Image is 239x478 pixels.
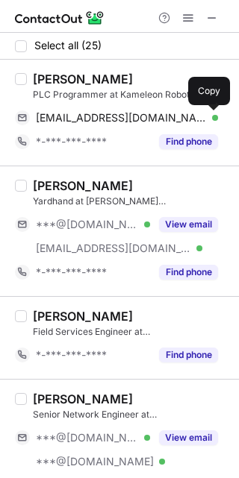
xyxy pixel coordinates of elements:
[33,178,133,193] div: [PERSON_NAME]
[33,408,230,421] div: Senior Network Engineer at [GEOGRAPHIC_DATA] AB
[36,455,154,468] span: ***@[DOMAIN_NAME]
[33,195,230,208] div: Yardhand at [PERSON_NAME][GEOGRAPHIC_DATA][PERSON_NAME]
[36,431,139,444] span: ***@[DOMAIN_NAME]
[159,134,218,149] button: Reveal Button
[15,9,105,27] img: ContactOut v5.3.10
[33,309,133,324] div: [PERSON_NAME]
[36,242,191,255] span: [EMAIL_ADDRESS][DOMAIN_NAME]
[159,265,218,280] button: Reveal Button
[159,430,218,445] button: Reveal Button
[33,391,133,406] div: [PERSON_NAME]
[33,72,133,87] div: [PERSON_NAME]
[36,111,207,125] span: [EMAIL_ADDRESS][DOMAIN_NAME]
[33,88,230,101] div: PLC Programmer at Kameleon Robotics [GEOGRAPHIC_DATA]
[36,218,139,231] span: ***@[DOMAIN_NAME]
[34,40,102,51] span: Select all (25)
[33,325,230,339] div: Field Services Engineer at [GEOGRAPHIC_DATA] [GEOGRAPHIC_DATA]
[159,217,218,232] button: Reveal Button
[159,348,218,362] button: Reveal Button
